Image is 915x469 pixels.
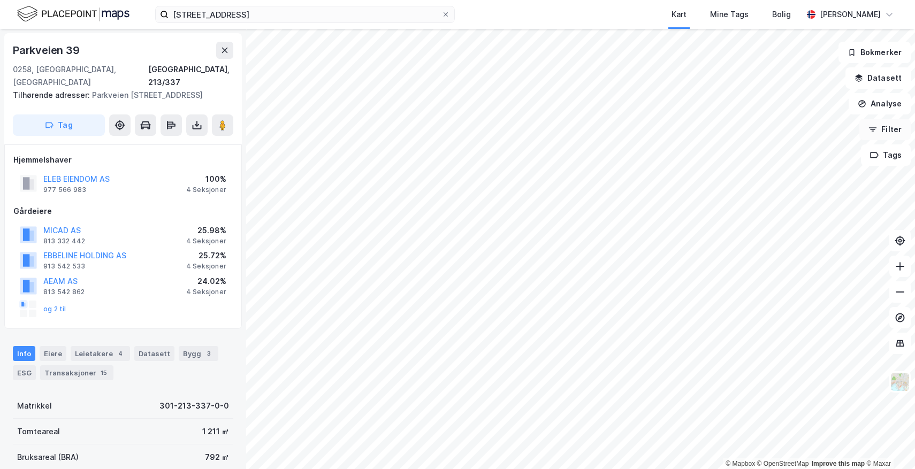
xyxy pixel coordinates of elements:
div: 4 Seksjoner [186,288,226,296]
a: Mapbox [726,460,755,467]
div: Datasett [134,346,174,361]
div: Gårdeiere [13,205,233,218]
div: Hjemmelshaver [13,153,233,166]
a: Improve this map [812,460,865,467]
button: Tag [13,114,105,136]
div: Bruksareal (BRA) [17,451,79,464]
img: logo.f888ab2527a4732fd821a326f86c7f29.svg [17,5,129,24]
div: Mine Tags [710,8,749,21]
div: Tomteareal [17,425,60,438]
div: Parkveien [STREET_ADDRESS] [13,89,225,102]
div: 813 332 442 [43,237,85,245]
div: 25.98% [186,224,226,237]
div: 4 Seksjoner [186,186,226,194]
div: Leietakere [71,346,130,361]
div: 25.72% [186,249,226,262]
div: 1 211 ㎡ [202,425,229,438]
div: 24.02% [186,275,226,288]
input: Søk på adresse, matrikkel, gårdeiere, leietakere eller personer [169,6,441,22]
div: 792 ㎡ [205,451,229,464]
div: 977 566 983 [43,186,86,194]
div: 100% [186,173,226,186]
img: Z [890,372,910,392]
div: Kart [672,8,687,21]
div: Bolig [772,8,791,21]
div: 4 [115,348,126,359]
div: [PERSON_NAME] [820,8,881,21]
div: Parkveien 39 [13,42,82,59]
div: [GEOGRAPHIC_DATA], 213/337 [148,63,233,89]
button: Analyse [849,93,911,114]
button: Filter [859,119,911,140]
div: 813 542 862 [43,288,85,296]
div: Matrikkel [17,399,52,412]
div: 913 542 533 [43,262,85,271]
button: Datasett [845,67,911,89]
div: 4 Seksjoner [186,262,226,271]
div: ESG [13,365,36,380]
div: 15 [98,367,109,378]
div: 301-213-337-0-0 [159,399,229,412]
button: Bokmerker [838,42,911,63]
div: 0258, [GEOGRAPHIC_DATA], [GEOGRAPHIC_DATA] [13,63,148,89]
div: 4 Seksjoner [186,237,226,245]
div: Eiere [40,346,66,361]
iframe: Chat Widget [861,418,915,469]
span: Tilhørende adresser: [13,90,92,99]
div: 3 [203,348,214,359]
div: Bygg [179,346,218,361]
div: Info [13,346,35,361]
div: Transaksjoner [40,365,113,380]
button: Tags [861,144,911,166]
a: OpenStreetMap [757,460,809,467]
